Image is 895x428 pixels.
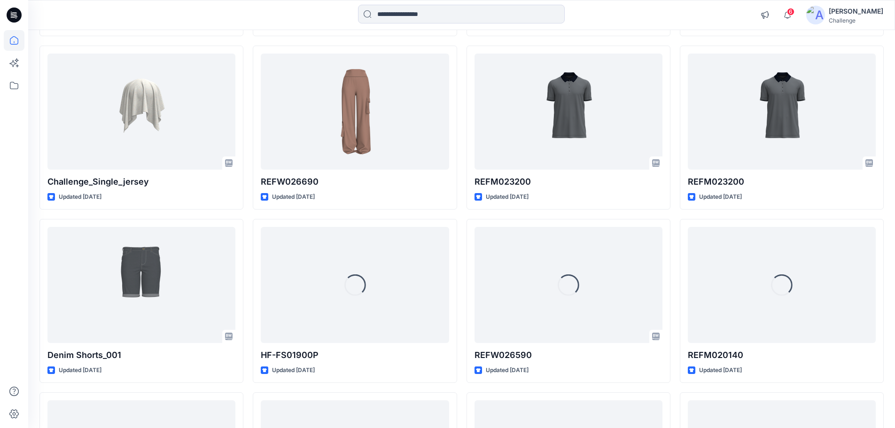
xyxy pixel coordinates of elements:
[47,54,235,170] a: Challenge_Single_jersey
[59,192,101,202] p: Updated [DATE]
[47,175,235,188] p: Challenge_Single_jersey
[688,175,876,188] p: REFM023200
[475,175,662,188] p: REFM023200
[475,54,662,170] a: REFM023200
[272,366,315,375] p: Updated [DATE]
[261,349,449,362] p: HF-FS01900P
[261,54,449,170] a: REFW026690
[829,17,883,24] div: Challenge
[47,349,235,362] p: Denim Shorts_001
[829,6,883,17] div: [PERSON_NAME]
[486,192,529,202] p: Updated [DATE]
[261,175,449,188] p: REFW026690
[688,349,876,362] p: REFM020140
[688,54,876,170] a: REFM023200
[47,227,235,343] a: Denim Shorts_001
[787,8,794,16] span: 6
[806,6,825,24] img: avatar
[475,349,662,362] p: REFW026590
[699,366,742,375] p: Updated [DATE]
[59,366,101,375] p: Updated [DATE]
[486,366,529,375] p: Updated [DATE]
[699,192,742,202] p: Updated [DATE]
[272,192,315,202] p: Updated [DATE]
